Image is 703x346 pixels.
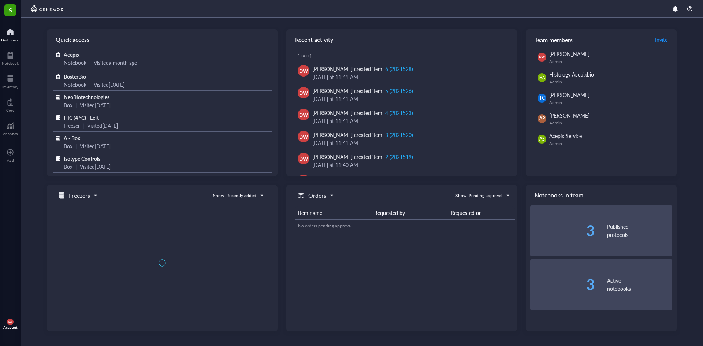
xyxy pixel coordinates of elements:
[371,206,447,220] th: Requested by
[549,112,589,119] span: [PERSON_NAME]
[292,128,511,150] a: DW[PERSON_NAME] created itemE3 (2021520)[DATE] at 11:41 AM
[64,101,72,109] div: Box
[530,223,595,238] div: 3
[539,75,544,81] span: HA
[539,136,545,142] span: AS
[286,29,517,50] div: Recent activity
[87,122,118,130] div: Visited [DATE]
[75,163,77,171] div: |
[64,134,80,142] span: A - Box
[75,142,77,150] div: |
[312,65,413,73] div: [PERSON_NAME] created item
[299,89,308,96] span: DW
[455,192,502,199] div: Show: Pending approval
[549,120,669,126] div: Admin
[8,321,12,323] span: DW
[94,59,137,67] div: Visited a month ago
[213,192,256,199] div: Show: Recently added
[549,71,594,78] span: Histology Acepixbio
[526,29,677,50] div: Team members
[29,4,65,13] img: genemod-logo
[1,38,19,42] div: Dashboard
[64,122,80,130] div: Freezer
[382,65,413,72] div: E6 (2021528)
[549,91,589,98] span: [PERSON_NAME]
[382,87,413,94] div: E5 (2021526)
[299,133,308,140] span: DW
[292,106,511,128] a: DW[PERSON_NAME] created itemE4 (2021523)[DATE] at 11:41 AM
[312,87,413,95] div: [PERSON_NAME] created item
[526,185,677,205] div: Notebooks in team
[64,73,86,80] span: BosterBio
[312,153,413,161] div: [PERSON_NAME] created item
[9,5,12,15] span: S
[312,131,413,139] div: [PERSON_NAME] created item
[549,132,582,139] span: Acepix Service
[292,62,511,84] a: DW[PERSON_NAME] created itemE6 (2021528)[DATE] at 11:41 AM
[6,96,14,112] a: Core
[549,79,669,85] div: Admin
[64,93,109,101] span: NeoBiotechnologies
[539,55,545,59] span: DW
[298,223,512,229] div: No orders pending approval
[299,111,308,118] span: DW
[382,153,413,160] div: E2 (2021519)
[6,108,14,112] div: Core
[607,276,672,293] div: Active notebooks
[607,223,672,239] div: Published protocols
[312,139,505,147] div: [DATE] at 11:41 AM
[549,141,669,146] div: Admin
[83,122,84,130] div: |
[539,115,545,122] span: AP
[295,206,371,220] th: Item name
[312,73,505,81] div: [DATE] at 11:41 AM
[3,325,18,330] div: Account
[80,142,111,150] div: Visited [DATE]
[298,53,511,59] div: [DATE]
[75,101,77,109] div: |
[94,81,124,89] div: Visited [DATE]
[2,73,18,89] a: Inventory
[530,277,595,292] div: 3
[549,100,669,105] div: Admin
[64,81,86,89] div: Notebook
[3,120,18,136] a: Analytics
[64,155,100,162] span: Isotype Controls
[80,101,111,109] div: Visited [DATE]
[7,158,14,163] div: Add
[299,67,308,74] span: DW
[312,109,413,117] div: [PERSON_NAME] created item
[2,49,19,66] a: Notebook
[69,191,90,200] h5: Freezers
[312,117,505,125] div: [DATE] at 11:41 AM
[308,191,326,200] h5: Orders
[448,206,515,220] th: Requested on
[89,81,91,89] div: |
[3,131,18,136] div: Analytics
[64,51,79,58] span: Acepix
[312,161,505,169] div: [DATE] at 11:40 AM
[2,85,18,89] div: Inventory
[64,142,72,150] div: Box
[299,155,308,162] span: DW
[655,36,667,43] span: Invite
[2,61,19,66] div: Notebook
[655,34,668,45] button: Invite
[382,131,413,138] div: E3 (2021520)
[549,50,589,57] span: [PERSON_NAME]
[292,84,511,106] a: DW[PERSON_NAME] created itemE5 (2021526)[DATE] at 11:41 AM
[292,150,511,172] a: DW[PERSON_NAME] created itemE2 (2021519)[DATE] at 11:40 AM
[64,114,99,121] span: IHC (4 °C) - Left
[64,59,86,67] div: Notebook
[1,26,19,42] a: Dashboard
[382,109,413,116] div: E4 (2021523)
[47,29,278,50] div: Quick access
[64,163,72,171] div: Box
[80,163,111,171] div: Visited [DATE]
[539,95,545,101] span: TC
[549,59,669,64] div: Admin
[89,59,91,67] div: |
[312,95,505,103] div: [DATE] at 11:41 AM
